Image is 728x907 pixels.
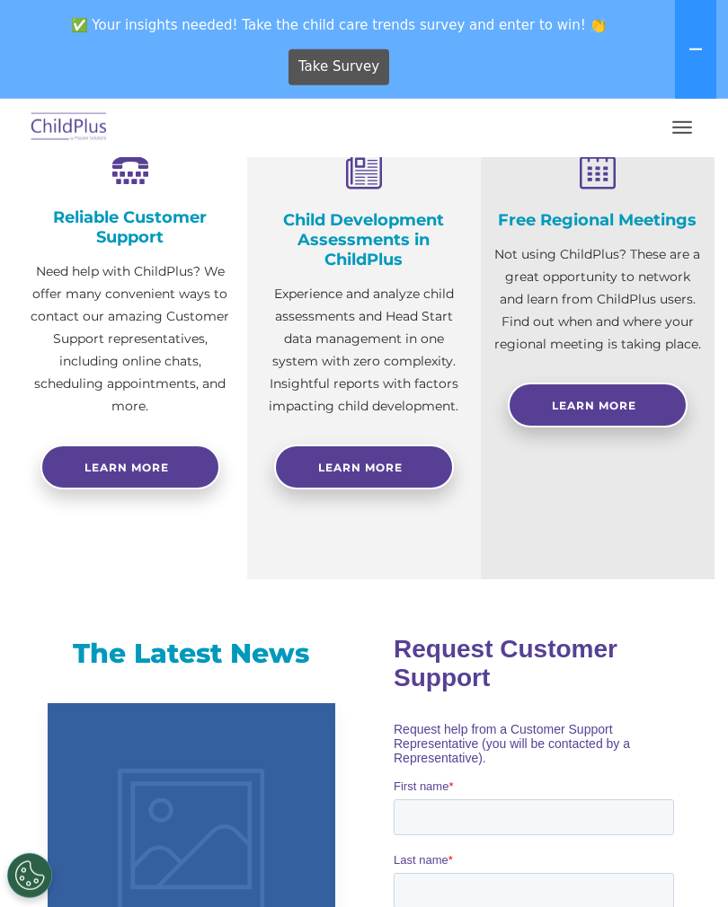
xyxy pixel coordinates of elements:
[27,207,234,247] h4: Reliable Customer Support
[289,49,390,85] a: Take Survey
[7,7,671,42] span: ✅ Your insights needed! Take the child care trends survey and enter to win! 👏
[27,107,111,149] img: ChildPlus by Procare Solutions
[552,399,636,412] span: Learn More
[274,445,454,489] a: Learn More
[27,260,234,418] p: Need help with ChildPlus? We offer many convenient ways to contact our amazing Customer Support r...
[7,853,52,898] button: Cookies Settings
[318,461,403,474] span: Learn More
[48,636,335,672] h3: The Latest News
[261,283,467,418] p: Experience and analyze child assessments and Head Start data management in one system with zero c...
[508,383,688,427] a: Learn More
[40,445,220,489] a: Learn more
[84,461,169,474] span: Learn more
[298,51,379,83] span: Take Survey
[494,210,701,230] h4: Free Regional Meetings
[261,210,467,269] h4: Child Development Assessments in ChildPlus
[494,243,701,356] p: Not using ChildPlus? These are a great opportunity to network and learn from ChildPlus users. Fin...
